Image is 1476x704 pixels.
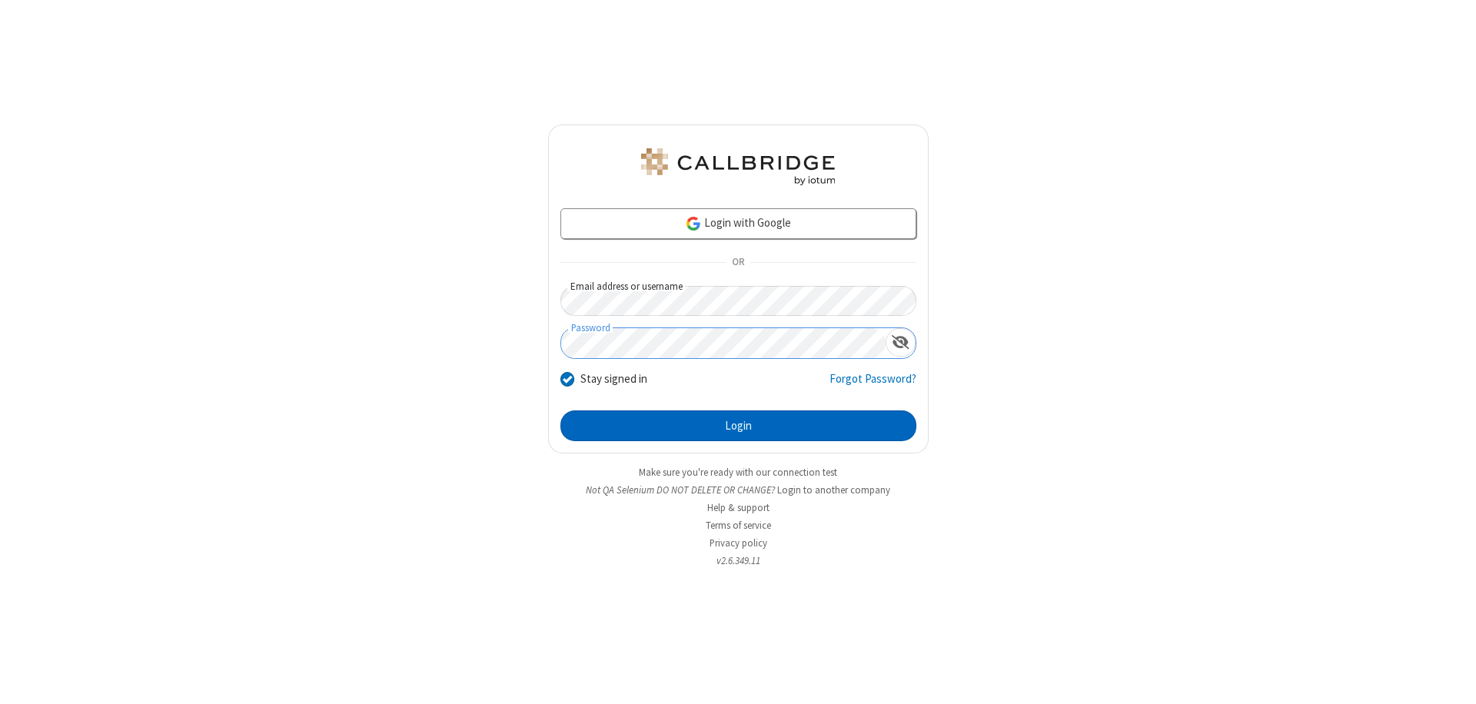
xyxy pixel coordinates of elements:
button: Login [560,410,916,441]
span: OR [726,252,750,274]
a: Login with Google [560,208,916,239]
a: Help & support [707,501,770,514]
img: google-icon.png [685,215,702,232]
a: Forgot Password? [829,370,916,400]
a: Make sure you're ready with our connection test [639,466,837,479]
button: Login to another company [777,483,890,497]
label: Stay signed in [580,370,647,388]
a: Privacy policy [710,536,767,550]
img: QA Selenium DO NOT DELETE OR CHANGE [638,148,838,185]
a: Terms of service [706,519,771,532]
input: Email address or username [560,286,916,316]
li: Not QA Selenium DO NOT DELETE OR CHANGE? [548,483,929,497]
div: Show password [886,328,916,357]
li: v2.6.349.11 [548,553,929,568]
input: Password [561,328,886,358]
